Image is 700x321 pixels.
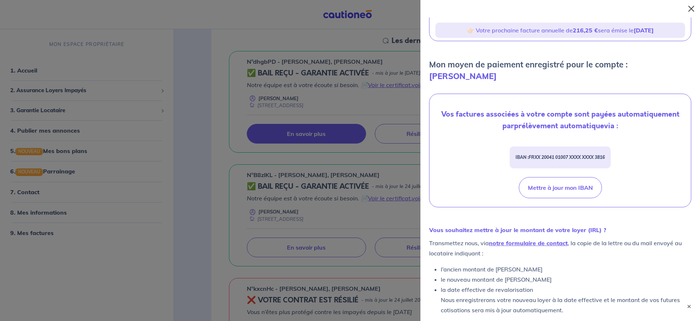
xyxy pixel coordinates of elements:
[685,3,697,15] button: Close
[514,121,604,131] strong: prélèvement automatique
[429,59,691,82] p: Mon moyen de paiement enregistré pour le compte :
[634,27,654,34] strong: [DATE]
[441,274,691,285] li: le nouveau montant de [PERSON_NAME]
[573,27,598,34] strong: 216,25 €
[519,177,602,198] button: Mettre à jour mon IBAN
[435,109,685,132] p: Vos factures associées à votre compte sont payées automatiquement par via :
[429,226,606,234] strong: Vous souhaitez mettre à jour le montant de votre loyer (IRL) ?
[429,71,497,81] strong: [PERSON_NAME]
[441,264,691,274] li: l’ancien montant de [PERSON_NAME]
[489,239,568,247] a: notre formulaire de contact
[516,154,605,160] strong: IBAN :
[441,285,691,315] li: la date effective de revalorisation Nous enregistrerons votre nouveau loyer à la date effective e...
[685,303,693,310] button: ×
[438,26,682,35] p: 👉🏻 Votre prochaine facture annuelle de sera émise le
[429,238,691,258] p: Transmettez nous, via , la copie de la lettre ou du mail envoyé au locataire indiquant :
[529,154,605,160] em: FRXX 20041 01007 XXXX XXXX 3816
